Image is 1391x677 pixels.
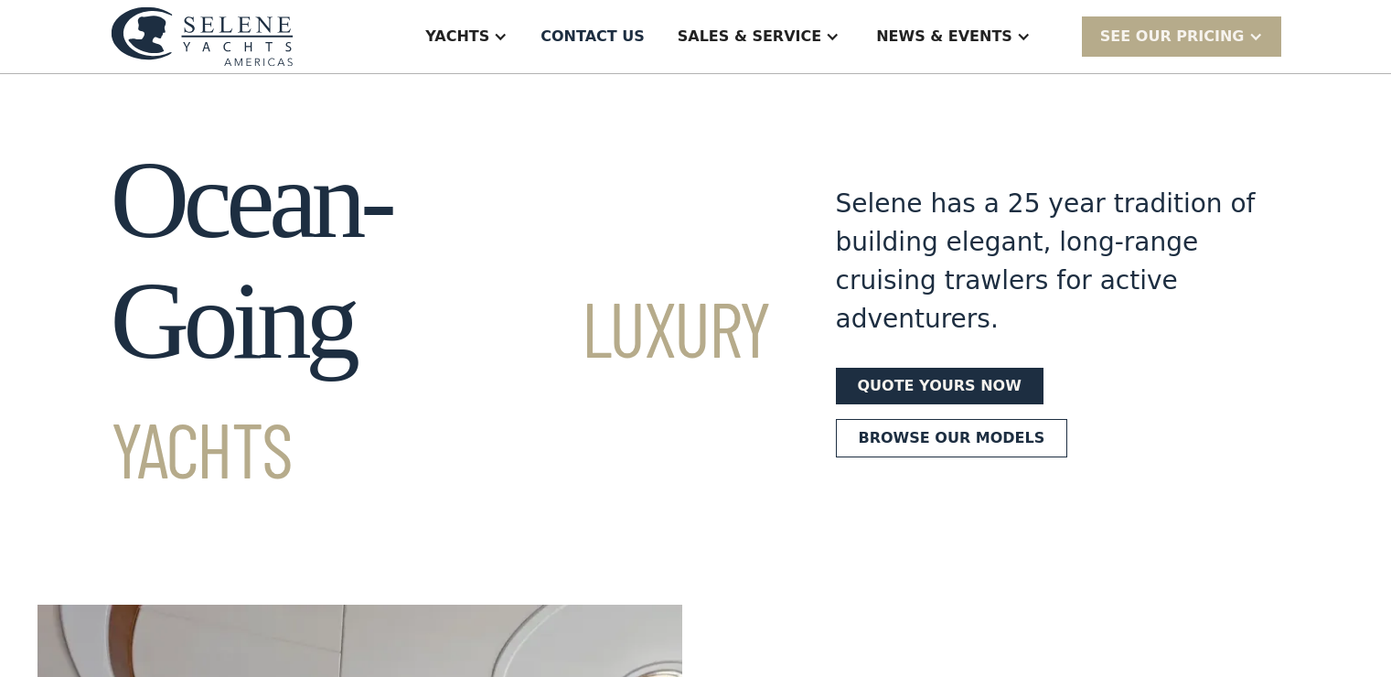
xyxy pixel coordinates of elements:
h1: Ocean-Going [111,140,770,502]
a: Browse our models [836,419,1068,457]
div: Sales & Service [678,26,821,48]
a: Quote yours now [836,368,1043,404]
div: SEE Our Pricing [1082,16,1281,56]
div: Selene has a 25 year tradition of building elegant, long-range cruising trawlers for active adven... [836,185,1257,338]
div: News & EVENTS [876,26,1012,48]
div: SEE Our Pricing [1100,26,1245,48]
div: Contact US [540,26,645,48]
span: Luxury Yachts [111,281,770,494]
img: logo [111,6,294,66]
div: Yachts [425,26,489,48]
